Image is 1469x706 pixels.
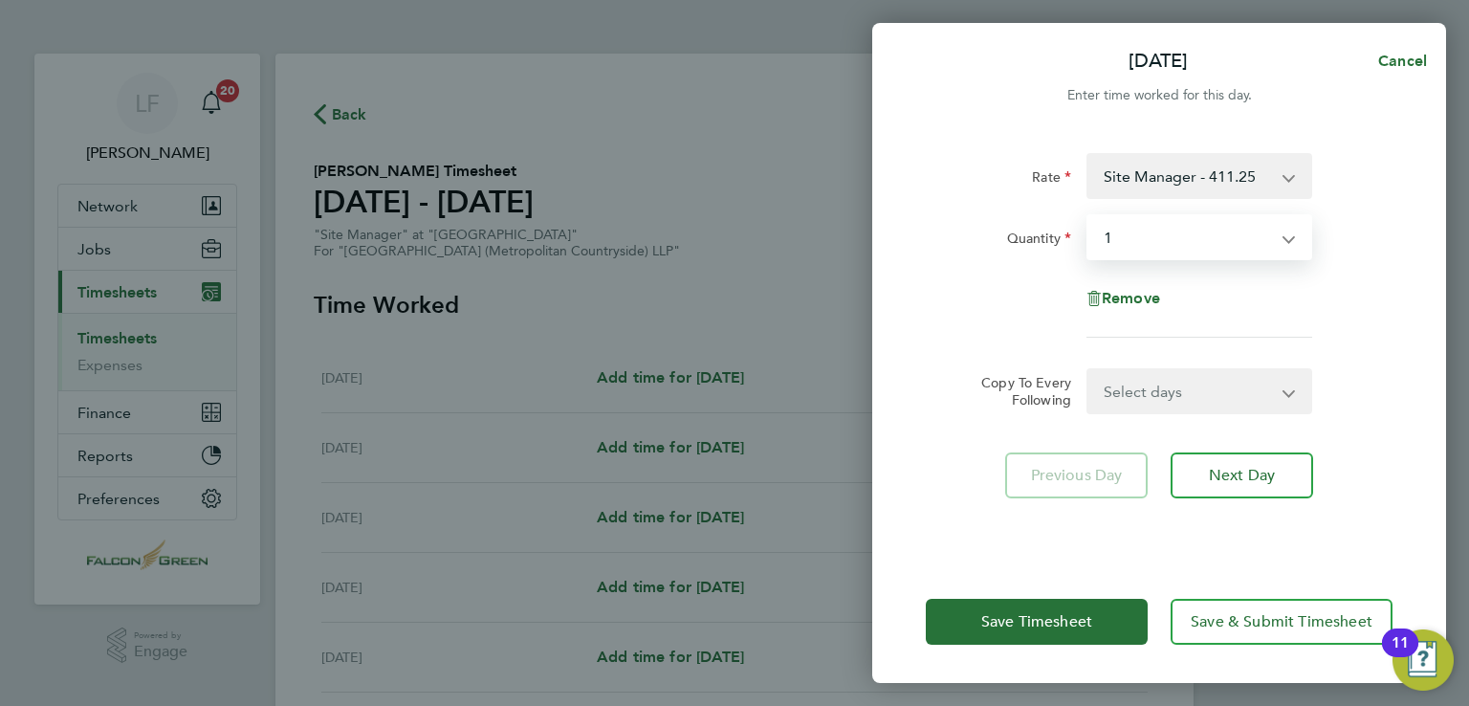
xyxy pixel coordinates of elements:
span: Next Day [1209,466,1275,485]
button: Cancel [1348,42,1446,80]
label: Quantity [1007,230,1071,253]
span: Save & Submit Timesheet [1191,612,1372,631]
button: Remove [1086,291,1160,306]
div: 11 [1392,643,1409,668]
button: Open Resource Center, 11 new notifications [1392,629,1454,691]
button: Save & Submit Timesheet [1171,599,1392,645]
label: Copy To Every Following [966,374,1071,408]
p: [DATE] [1129,48,1188,75]
label: Rate [1032,168,1071,191]
span: Remove [1102,289,1160,307]
button: Next Day [1171,452,1313,498]
span: Cancel [1372,52,1427,70]
div: Enter time worked for this day. [872,84,1446,107]
button: Save Timesheet [926,599,1148,645]
span: Save Timesheet [981,612,1092,631]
